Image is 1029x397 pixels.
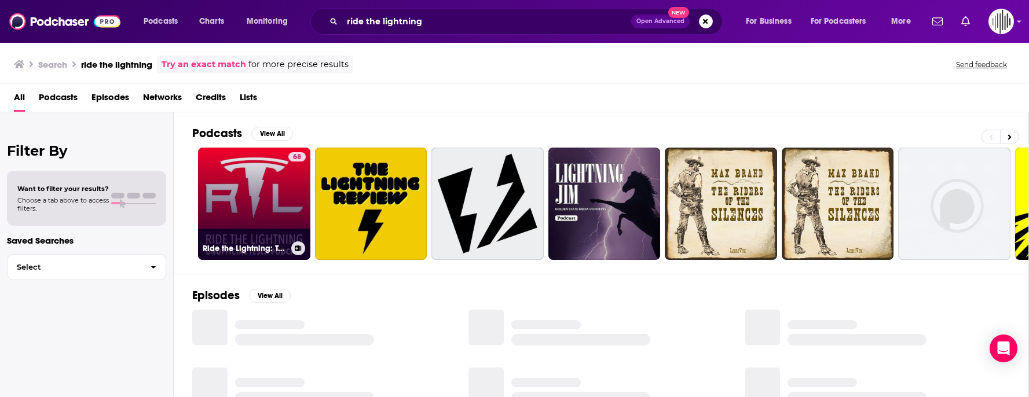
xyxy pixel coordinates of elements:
a: Episodes [91,88,129,112]
button: View All [249,289,291,303]
p: Saved Searches [7,235,166,246]
button: open menu [883,12,925,31]
input: Search podcasts, credits, & more... [342,12,631,31]
img: User Profile [988,9,1014,34]
img: Podchaser - Follow, Share and Rate Podcasts [9,10,120,32]
button: Send feedback [953,60,1010,69]
div: Search podcasts, credits, & more... [321,8,734,35]
span: For Podcasters [811,13,866,30]
h3: ride the lightning [81,59,152,70]
span: Want to filter your results? [17,185,109,193]
h3: Ride the Lightning: Tesla and EV Podcast [203,244,287,253]
h2: Podcasts [192,126,242,141]
span: Logged in as gpg2 [988,9,1014,34]
a: Networks [143,88,182,112]
div: Open Intercom Messenger [990,334,1017,362]
span: Charts [199,13,224,30]
span: Select [8,263,141,271]
a: Charts [192,12,231,31]
span: Podcasts [144,13,178,30]
h2: Episodes [192,288,240,303]
a: Credits [196,88,226,112]
a: 68 [288,152,306,161]
span: New [668,7,689,18]
a: EpisodesView All [192,288,291,303]
a: Show notifications dropdown [928,12,947,31]
button: open menu [803,12,883,31]
button: View All [251,127,293,141]
span: Monitoring [247,13,288,30]
a: Lists [240,88,257,112]
span: for more precise results [248,58,349,71]
a: PodcastsView All [192,126,293,141]
h2: Filter By [7,142,166,159]
span: For Business [746,13,792,30]
button: Select [7,254,166,280]
button: open menu [738,12,806,31]
h3: Search [38,59,67,70]
span: Open Advanced [636,19,684,24]
a: Podcasts [39,88,78,112]
a: Show notifications dropdown [957,12,975,31]
span: More [891,13,911,30]
button: Show profile menu [988,9,1014,34]
span: Choose a tab above to access filters. [17,196,109,212]
a: Try an exact match [162,58,246,71]
a: All [14,88,25,112]
a: 68Ride the Lightning: Tesla and EV Podcast [198,148,310,260]
button: open menu [136,12,193,31]
button: Open AdvancedNew [631,14,690,28]
button: open menu [239,12,303,31]
span: 68 [293,152,301,163]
